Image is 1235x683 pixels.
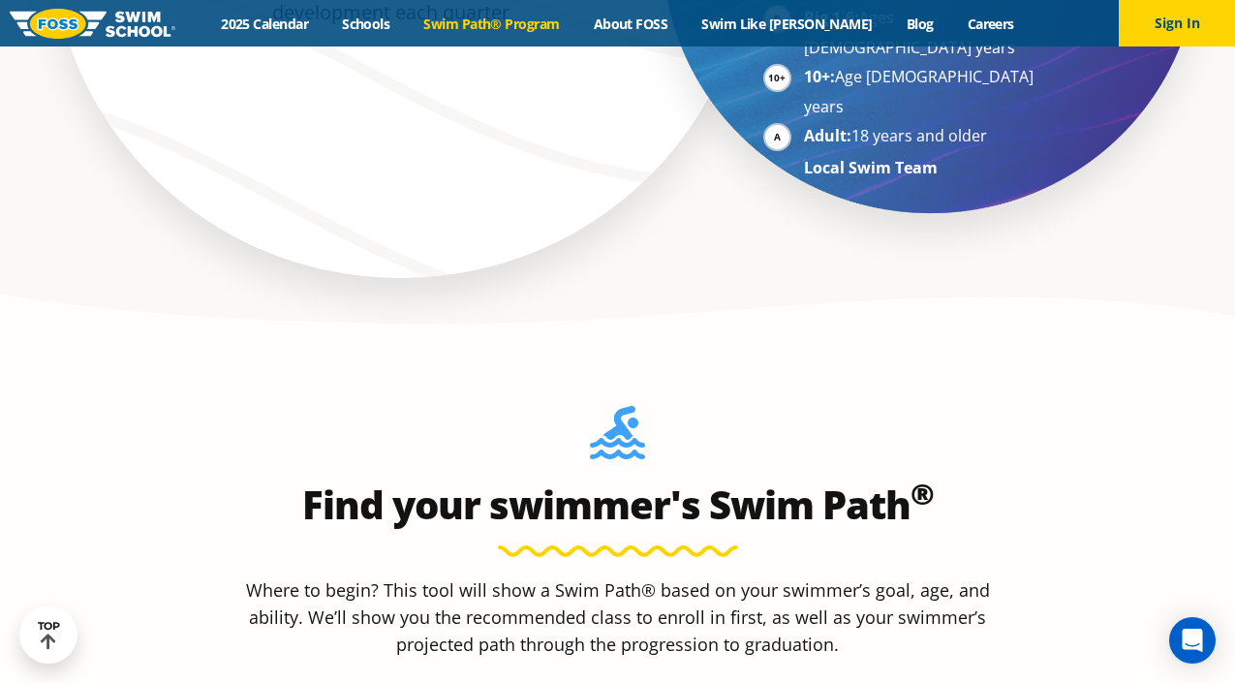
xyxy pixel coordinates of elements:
a: Schools [325,15,407,33]
img: FOSS Swim School Logo [10,9,175,39]
li: Age [DEMOGRAPHIC_DATA] years [804,63,1041,120]
li: 18 years and older [804,122,1041,152]
h2: Find your swimmer's Swim Path [161,481,1075,528]
strong: Local Swim Team [804,157,938,178]
img: Foss-Location-Swimming-Pool-Person.svg [590,406,645,472]
a: About FOSS [576,15,685,33]
a: Blog [889,15,950,33]
a: 2025 Calendar [204,15,325,33]
strong: 10+: [804,66,835,87]
p: Where to begin? This tool will show a Swim Path® based on your swimmer’s goal, age, and ability. ... [238,576,998,658]
strong: Adult: [804,125,851,146]
sup: ® [911,474,934,513]
div: Open Intercom Messenger [1169,617,1216,664]
div: TOP [38,620,60,650]
a: Swim Like [PERSON_NAME] [685,15,890,33]
a: Swim Path® Program [407,15,576,33]
a: Careers [950,15,1031,33]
